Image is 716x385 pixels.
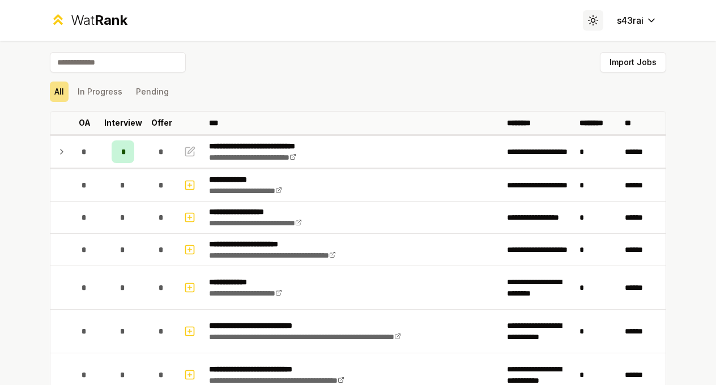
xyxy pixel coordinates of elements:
[608,10,666,31] button: s43rai
[617,14,643,27] span: s43rai
[95,12,127,28] span: Rank
[79,117,91,129] p: OA
[600,52,666,72] button: Import Jobs
[73,82,127,102] button: In Progress
[71,11,127,29] div: Wat
[104,117,142,129] p: Interview
[151,117,172,129] p: Offer
[131,82,173,102] button: Pending
[50,11,127,29] a: WatRank
[50,82,69,102] button: All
